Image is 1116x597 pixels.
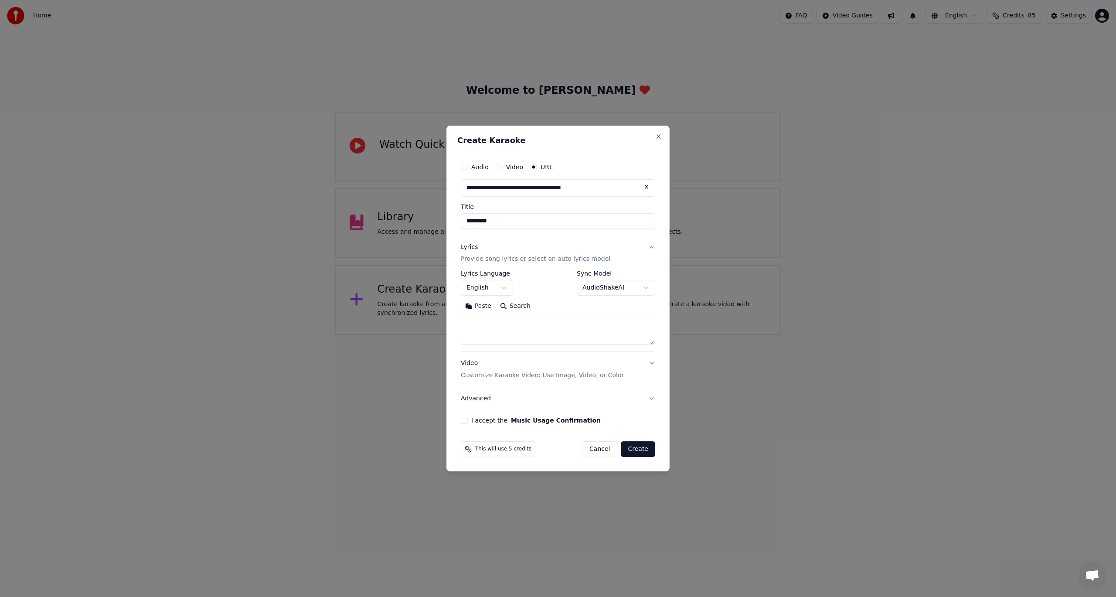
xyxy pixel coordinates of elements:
label: URL [541,164,553,170]
button: Search [496,300,535,314]
p: Provide song lyrics or select an auto lyrics model [461,255,610,264]
div: Video [461,359,624,380]
label: Title [461,204,655,210]
div: Lyrics [461,243,478,252]
h2: Create Karaoke [457,136,659,144]
button: VideoCustomize Karaoke Video: Use Image, Video, or Color [461,352,655,387]
label: Sync Model [577,271,655,277]
div: LyricsProvide song lyrics or select an auto lyrics model [461,271,655,352]
button: Advanced [461,387,655,410]
button: I accept the [511,417,601,423]
span: This will use 5 credits [475,446,531,453]
p: Customize Karaoke Video: Use Image, Video, or Color [461,371,624,380]
label: I accept the [471,417,601,423]
button: LyricsProvide song lyrics or select an auto lyrics model [461,236,655,271]
button: Paste [461,300,496,314]
label: Audio [471,164,489,170]
button: Create [621,441,655,457]
label: Video [506,164,523,170]
label: Lyrics Language [461,271,513,277]
button: Cancel [582,441,617,457]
